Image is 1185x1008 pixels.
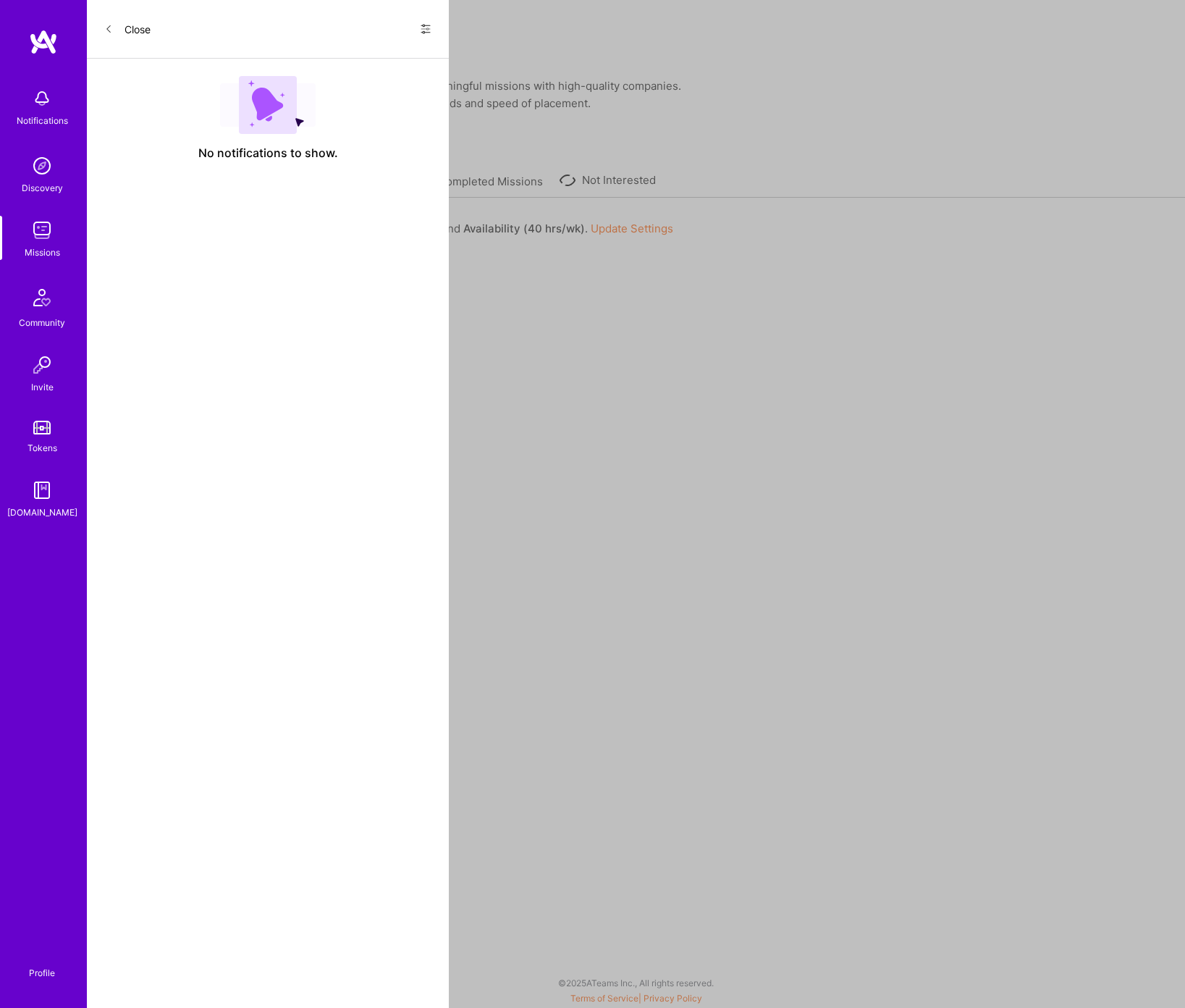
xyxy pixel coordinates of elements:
[28,476,56,505] img: guide book
[198,146,338,161] span: No notifications to show.
[220,76,316,134] img: empty
[28,350,56,379] img: Invite
[24,950,60,979] a: Profile
[28,151,56,180] img: discovery
[7,505,77,520] div: [DOMAIN_NAME]
[29,965,55,979] div: Profile
[25,280,59,315] img: Community
[31,379,54,395] div: Invite
[33,421,51,434] img: tokens
[29,29,58,55] img: logo
[28,440,57,455] div: Tokens
[104,17,151,41] button: Close
[25,245,60,260] div: Missions
[17,113,68,128] div: Notifications
[28,84,56,113] img: bell
[28,216,56,245] img: teamwork
[22,180,63,196] div: Discovery
[19,315,65,330] div: Community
